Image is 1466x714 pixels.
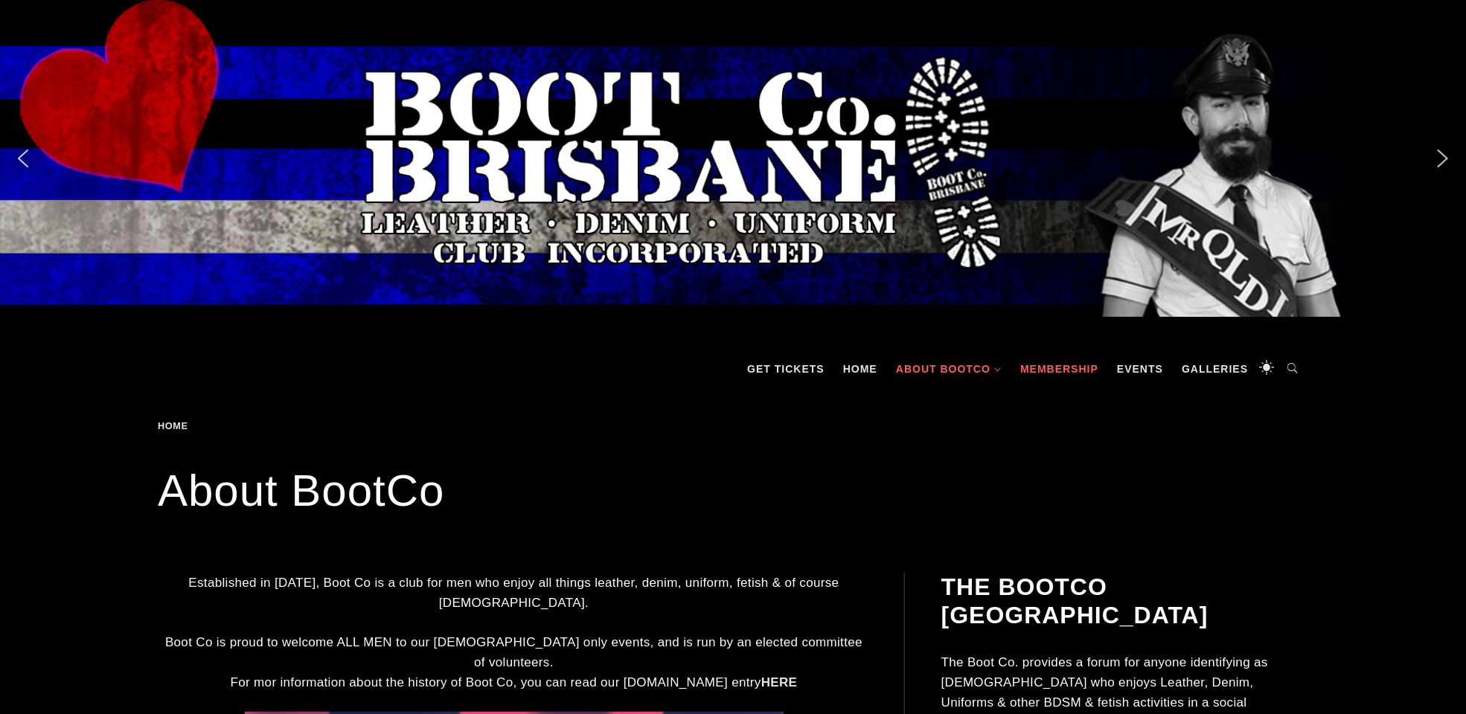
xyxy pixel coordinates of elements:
[160,632,868,693] p: Boot Co is proud to welcome ALL MEN to our [DEMOGRAPHIC_DATA] only events, and is run by an elect...
[836,347,885,391] a: Home
[1431,147,1455,170] img: next arrow
[160,573,868,613] p: Established in [DATE], Boot Co is a club for men who enjoy all things leather, denim, uniform, fe...
[158,421,298,431] div: Breadcrumbs
[761,675,798,689] a: HERE
[1110,347,1171,391] a: Events
[1013,347,1106,391] a: Membership
[158,420,193,431] a: Home
[158,461,1308,521] h1: About BootCo
[11,147,35,170] img: previous arrow
[740,347,832,391] a: GET TICKETS
[1174,347,1255,391] a: Galleries
[889,347,1009,391] a: About BootCo
[941,573,1306,630] h2: The BootCo [GEOGRAPHIC_DATA]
